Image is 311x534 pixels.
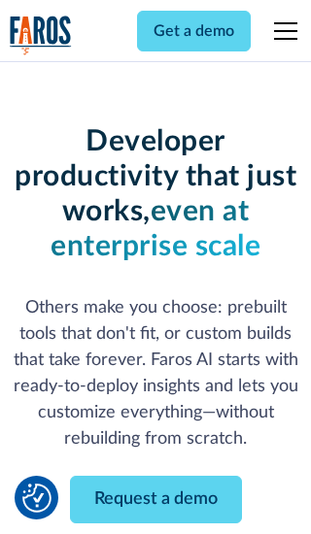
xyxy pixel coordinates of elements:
button: Cookie Settings [22,484,52,513]
img: Logo of the analytics and reporting company Faros. [10,16,72,55]
a: Get a demo [137,11,251,51]
p: Others make you choose: prebuilt tools that don't fit, or custom builds that take forever. Faros ... [10,295,302,452]
a: home [10,16,72,55]
strong: even at enterprise scale [51,197,260,261]
strong: Developer productivity that just works, [15,127,296,226]
div: menu [262,8,301,54]
a: Request a demo [70,476,242,523]
img: Revisit consent button [22,484,52,513]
